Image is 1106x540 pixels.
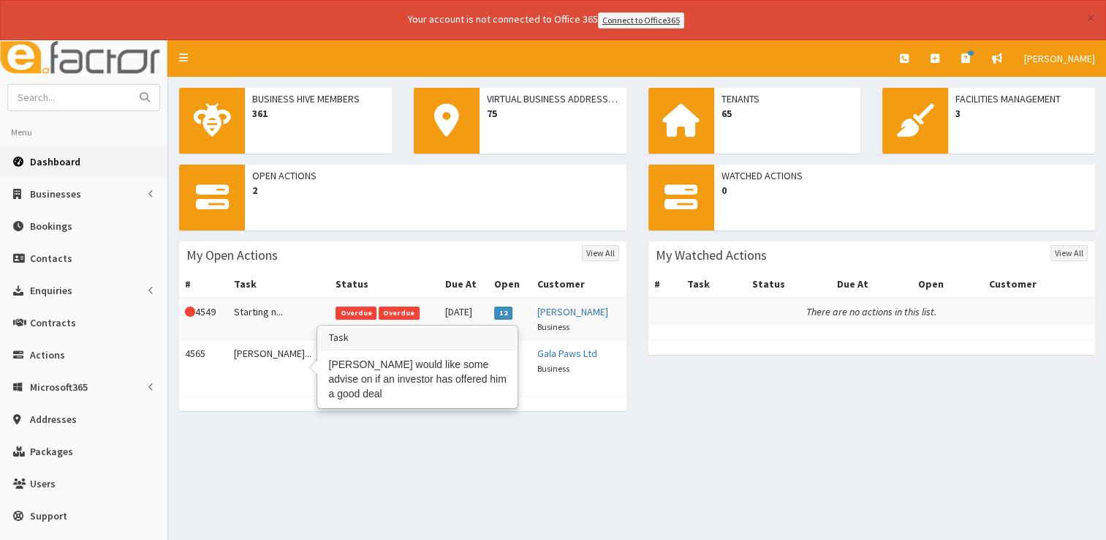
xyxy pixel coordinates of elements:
[721,183,1088,198] span: 0
[721,106,854,121] span: 65
[598,12,684,29] a: Connect to Office365
[721,91,854,106] span: Tenants
[912,271,983,298] th: Open
[8,85,131,110] input: Search...
[488,271,531,298] th: Open
[955,91,1088,106] span: Facilities Management
[487,91,619,106] span: Virtual Business Addresses
[537,347,597,360] a: Gala Paws Ltd
[30,187,81,200] span: Businesses
[494,307,512,320] span: 12
[806,305,936,318] i: There are no actions in this list.
[318,350,517,408] div: [PERSON_NAME] would like some advise on if an investor has offered him a good deal
[1024,52,1095,65] span: [PERSON_NAME]
[1050,245,1088,261] a: View All
[228,298,330,340] td: Starting n...
[721,168,1088,183] span: Watched Actions
[30,316,76,329] span: Contracts
[336,307,376,320] span: Overdue
[30,413,77,426] span: Addresses
[955,106,1088,121] span: 3
[179,271,228,298] th: #
[537,305,608,318] a: [PERSON_NAME]
[582,245,619,261] a: View All
[746,271,830,298] th: Status
[531,271,626,298] th: Customer
[252,183,619,198] span: 2
[318,326,517,350] h3: Task
[830,271,912,298] th: Due At
[30,155,80,168] span: Dashboard
[179,298,228,340] td: 4549
[30,445,73,458] span: Packages
[1013,40,1106,77] a: [PERSON_NAME]
[252,106,385,121] span: 361
[30,348,65,361] span: Actions
[228,271,330,298] th: Task
[537,363,569,374] small: Business
[681,271,746,298] th: Task
[30,509,67,522] span: Support
[487,106,619,121] span: 75
[30,380,88,394] span: Microsoft365
[330,271,439,298] th: Status
[186,249,278,262] h3: My Open Actions
[30,284,72,297] span: Enquiries
[118,12,974,29] div: Your account is not connected to Office 365
[30,220,72,233] span: Bookings
[185,307,195,317] i: This Action is overdue!
[648,271,681,298] th: #
[252,91,385,106] span: Business Hive Members
[30,252,72,265] span: Contacts
[228,340,330,381] td: [PERSON_NAME]...
[537,321,569,332] small: Business
[439,271,489,298] th: Due At
[179,340,228,381] td: 4565
[252,168,619,183] span: Open Actions
[1087,10,1095,26] button: ×
[983,271,1095,298] th: Customer
[439,298,489,340] td: [DATE]
[30,477,56,490] span: Users
[656,249,767,262] h3: My Watched Actions
[379,307,420,320] span: Overdue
